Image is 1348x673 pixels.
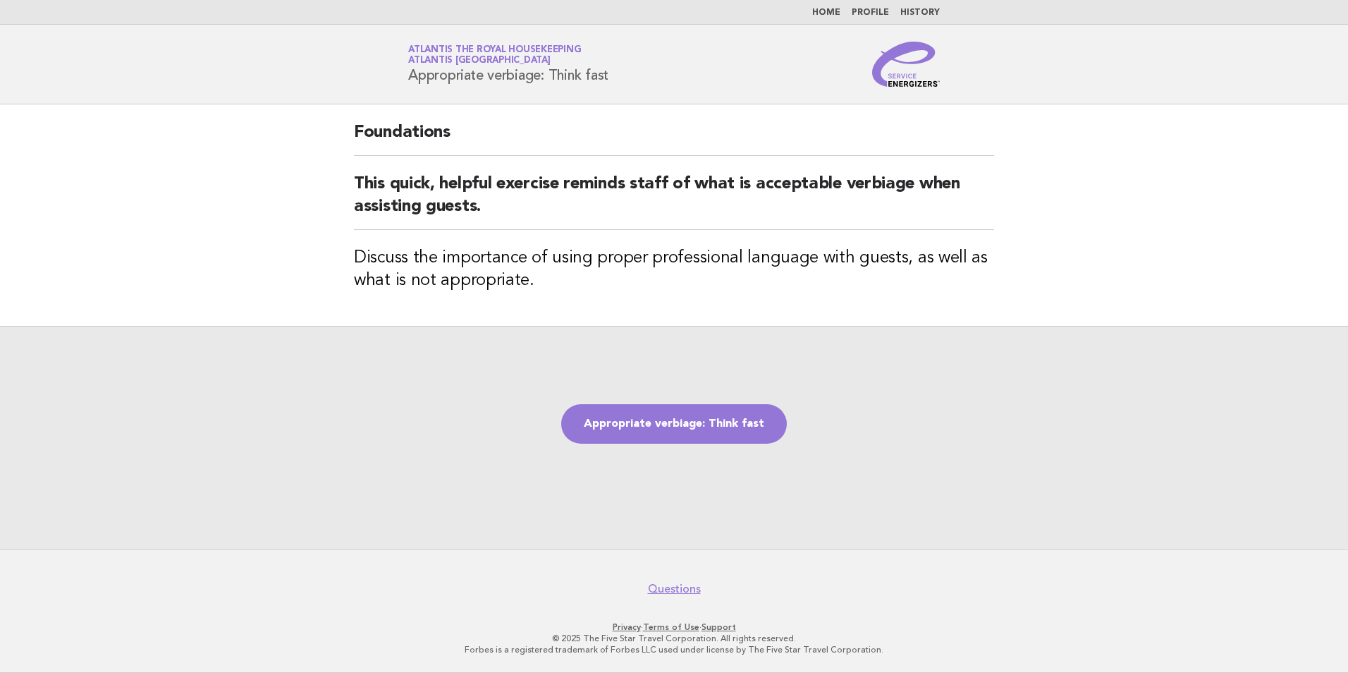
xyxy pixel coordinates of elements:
a: Terms of Use [643,622,699,632]
h2: This quick, helpful exercise reminds staff of what is acceptable verbiage when assisting guests. [354,173,994,230]
a: Profile [852,8,889,17]
p: Forbes is a registered trademark of Forbes LLC used under license by The Five Star Travel Corpora... [243,644,1105,655]
a: Atlantis the Royal HousekeepingAtlantis [GEOGRAPHIC_DATA] [408,45,581,65]
a: Questions [648,582,701,596]
a: Home [812,8,840,17]
p: © 2025 The Five Star Travel Corporation. All rights reserved. [243,633,1105,644]
a: Privacy [613,622,641,632]
h1: Appropriate verbiage: Think fast [408,46,608,83]
a: Appropriate verbiage: Think fast [561,404,787,444]
h3: Discuss the importance of using proper professional language with guests, as well as what is not ... [354,247,994,292]
a: Support [701,622,736,632]
img: Service Energizers [872,42,940,87]
span: Atlantis [GEOGRAPHIC_DATA] [408,56,551,66]
a: History [900,8,940,17]
p: · · [243,622,1105,633]
h2: Foundations [354,121,994,156]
